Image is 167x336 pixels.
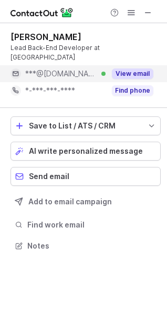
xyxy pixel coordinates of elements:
button: save-profile-one-click [11,116,161,135]
span: ***@[DOMAIN_NAME] [25,69,98,78]
button: Reveal Button [112,68,153,79]
div: Save to List / ATS / CRM [29,122,142,130]
div: Lead Back-End Developer at [GEOGRAPHIC_DATA] [11,43,161,62]
button: Notes [11,239,161,253]
div: [PERSON_NAME] [11,32,81,42]
button: Send email [11,167,161,186]
button: AI write personalized message [11,142,161,161]
span: Notes [27,241,156,251]
button: Reveal Button [112,85,153,96]
span: Add to email campaign [28,197,112,206]
button: Add to email campaign [11,192,161,211]
span: AI write personalized message [29,147,143,155]
button: Find work email [11,218,161,232]
span: Send email [29,172,69,181]
span: Find work email [27,220,156,230]
img: ContactOut v5.3.10 [11,6,74,19]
